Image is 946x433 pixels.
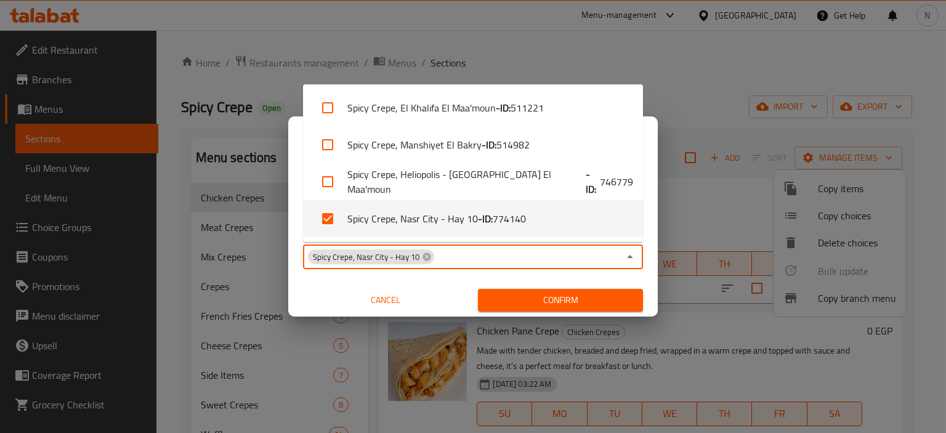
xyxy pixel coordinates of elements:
[621,248,639,265] button: Close
[478,211,493,226] b: - ID:
[482,137,496,152] b: - ID:
[496,100,511,115] b: - ID:
[303,200,643,237] li: Spicy Crepe, Nasr City - Hay 10
[511,100,544,115] span: 511221
[303,163,643,200] li: Spicy Crepe, Heliopolis - [GEOGRAPHIC_DATA] El Maa'moun
[600,174,633,189] span: 746779
[478,289,643,312] button: Confirm
[303,289,468,312] button: Cancel
[308,293,463,308] span: Cancel
[308,251,424,263] span: Spicy Crepe, Nasr City - Hay 10
[303,89,643,126] li: Spicy Crepe, El Khalifa El Maa'moun
[496,137,530,152] span: 514982
[303,126,643,163] li: Spicy Crepe, Manshiyet El Bakry
[308,249,434,264] div: Spicy Crepe, Nasr City - Hay 10
[488,293,633,308] span: Confirm
[586,167,600,196] b: - ID:
[493,211,526,226] span: 774140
